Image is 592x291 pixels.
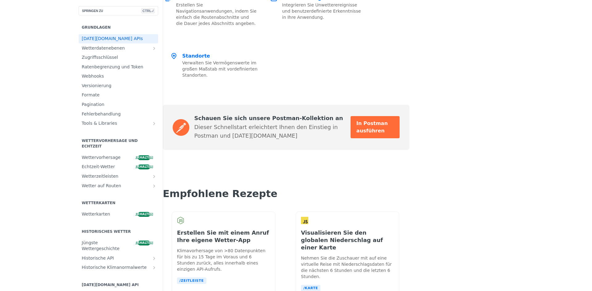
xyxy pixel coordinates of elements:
font: Fehlerbehandlung [82,111,121,116]
a: Historische APIUnterseiten für Historical API anzeigen [79,254,158,263]
font: SPRINGEN ZU [82,9,103,13]
img: Postman-Logo [173,118,189,136]
a: Wetter auf RoutenUnterseiten für „Wetter auf Routen“ anzeigen [79,181,158,191]
font: [DATE][DOMAIN_NAME] API [82,283,139,287]
font: Wetterkarten [82,212,110,216]
font: Grundlagen [82,25,111,30]
a: /Zeitleiste [177,277,206,284]
a: Fehlerbehandlung [79,110,158,119]
font: Wettervorhersage und Echtzeit [82,139,138,148]
font: Wetter auf Routen [82,183,121,188]
font: erhalten [135,156,153,159]
font: Klimavorhersage von >80 Datenpunkten für bis zu 15 Tage im Voraus und 6 Stunden zurück, alles inn... [177,248,265,272]
font: Integrieren Sie Unwetterereignisse und benutzerdefinierte Erkenntnisse in Ihre Anwendung. [282,2,361,20]
font: Jüngste Wettergeschichte [82,240,120,251]
a: Wetterkartenerhalten [79,210,158,219]
font: Dieser Schnellstart erleichtert Ihnen den Einstieg in Postman und [DATE][DOMAIN_NAME] [194,124,338,139]
font: erhalten [135,212,153,216]
font: Erstellen Sie mit einem Anruf Ihre eigene Wetter-App [177,229,269,243]
font: Formate [82,92,100,97]
a: Historische KlimanormalwerteUnterseiten für „Historische Klimanormalwerte“ anzeigen [79,263,158,272]
font: Historisches Wetter [82,229,131,234]
a: Formate [79,91,158,100]
button: SPRINGEN ZUCTRL-/ [79,6,158,15]
font: Erstellen Sie Navigationsanwendungen, indem Sie einfach die Routenabschnitte und die Dauer jedes ... [176,2,257,26]
a: Pagination [79,100,158,109]
font: erhalten [135,241,153,245]
button: Unterseiten für „Historische Klimanormalwerte“ anzeigen [152,265,157,270]
font: Historische Klimanormalwerte [82,265,147,270]
font: Echtzeit-Wetter [82,164,115,169]
font: Wettervorhersage [82,155,121,160]
font: Schauen Sie sich unsere Postman-Kollektion an [194,115,343,121]
font: Empfohlene Rezepte [163,188,277,200]
button: Unterseiten für „Wetter auf Routen“ anzeigen [152,184,157,188]
font: Visualisieren Sie den globalen Niederschlag auf einer Karte [301,229,383,251]
font: /Karte [303,286,318,290]
a: WetterzeitleistenUnterseiten für Wetterzeitleisten anzeigen [79,172,158,181]
a: In Postman ausführen [351,116,400,138]
font: Pagination [82,102,104,107]
span: CTRL-/ [141,8,155,13]
a: Zugriffsschlüssel [79,53,158,62]
font: Nehmen Sie die Zuschauer mit auf eine virtuelle Reise mit Niederschlagsdaten für die nächsten 6 S... [301,256,392,279]
font: erhalten [135,165,153,168]
font: Wetterdatenebenen [82,46,125,51]
a: Wettervorhersageerhalten [79,153,158,162]
a: Tools & LibrariesShow subpages for Tools & Libraries [79,119,158,128]
font: /Zeitleiste [179,279,204,283]
font: In Postman ausführen [356,120,388,134]
button: Unterseiten für Historical API anzeigen [152,256,157,261]
font: Webhooks [82,74,104,79]
font: Ratenbegrenzung und Token [82,64,143,69]
font: Wetterzeitleisten [82,174,118,179]
a: Standorte Standorte Verwalten Sie Vermögenswerte im großen Maßstab mit vordefinierten Standorten. [163,39,269,91]
button: Unterseiten für Wetterzeitleisten anzeigen [152,174,157,179]
button: Unterseiten für Wetterdatenebenen anzeigen [152,46,157,51]
img: Standorte [170,52,178,60]
font: Historische API [82,256,114,261]
a: WetterdatenebenenUnterseiten für Wetterdatenebenen anzeigen [79,44,158,53]
a: Ratenbegrenzung und Token [79,63,158,72]
font: Verwalten Sie Vermögenswerte im großen Maßstab mit vordefinierten Standorten. [182,60,257,78]
font: Standorte [182,53,210,59]
font: Versionierung [82,83,111,88]
a: Webhooks [79,72,158,81]
font: [DATE][DOMAIN_NAME] APIs [82,36,143,41]
span: Tools & Libraries [82,120,150,127]
font: Zugriffsschlüssel [82,55,118,60]
a: [DATE][DOMAIN_NAME] APIs [79,34,158,43]
font: Wetterkarten [82,201,115,205]
a: Echtzeit-Wettererhalten [79,162,158,172]
a: Versionierung [79,81,158,91]
a: Jüngste Wettergeschichteerhalten [79,238,158,253]
button: Show subpages for Tools & Libraries [152,121,157,126]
